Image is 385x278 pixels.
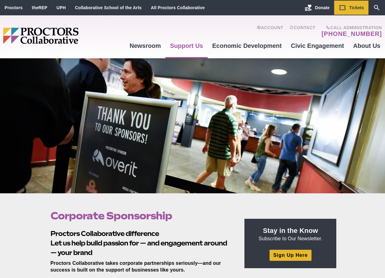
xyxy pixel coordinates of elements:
[263,227,318,234] strong: Stay in the Know
[51,210,231,222] h1: Corporate Sponsorship
[5,5,23,10] a: Proctors
[289,25,315,37] a: Contact
[75,5,142,10] a: Collaborative School of the Arts
[334,1,368,15] a: Tickets
[51,230,159,237] strong: Proctors Collaborative difference
[300,1,334,15] a: Donate
[315,5,330,10] span: Donate
[51,261,221,272] strong: Proctors Collaborative takes corporate partnerships seriously—and our success is built on the sup...
[286,37,349,54] a: Civic Engagement
[349,5,364,10] span: Tickets
[125,37,165,54] a: Newsroom
[368,1,385,15] a: Search
[57,5,66,10] a: UPH
[320,25,382,30] span: Call Administration
[322,30,382,37] a: [PHONE_NUMBER]
[208,37,286,54] a: Economic Development
[3,28,125,44] img: Proctors logo
[151,5,205,10] a: All Proctors Collaborative
[51,229,231,257] h2: Let us help build passion for — and engagement around — your brand
[349,37,385,54] a: About Us
[270,250,311,261] a: Sign Up Here
[165,37,208,54] a: Support Us
[257,25,283,37] a: Account
[32,5,47,10] a: theREP
[252,226,329,242] p: Subscribe to Our Newsletter.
